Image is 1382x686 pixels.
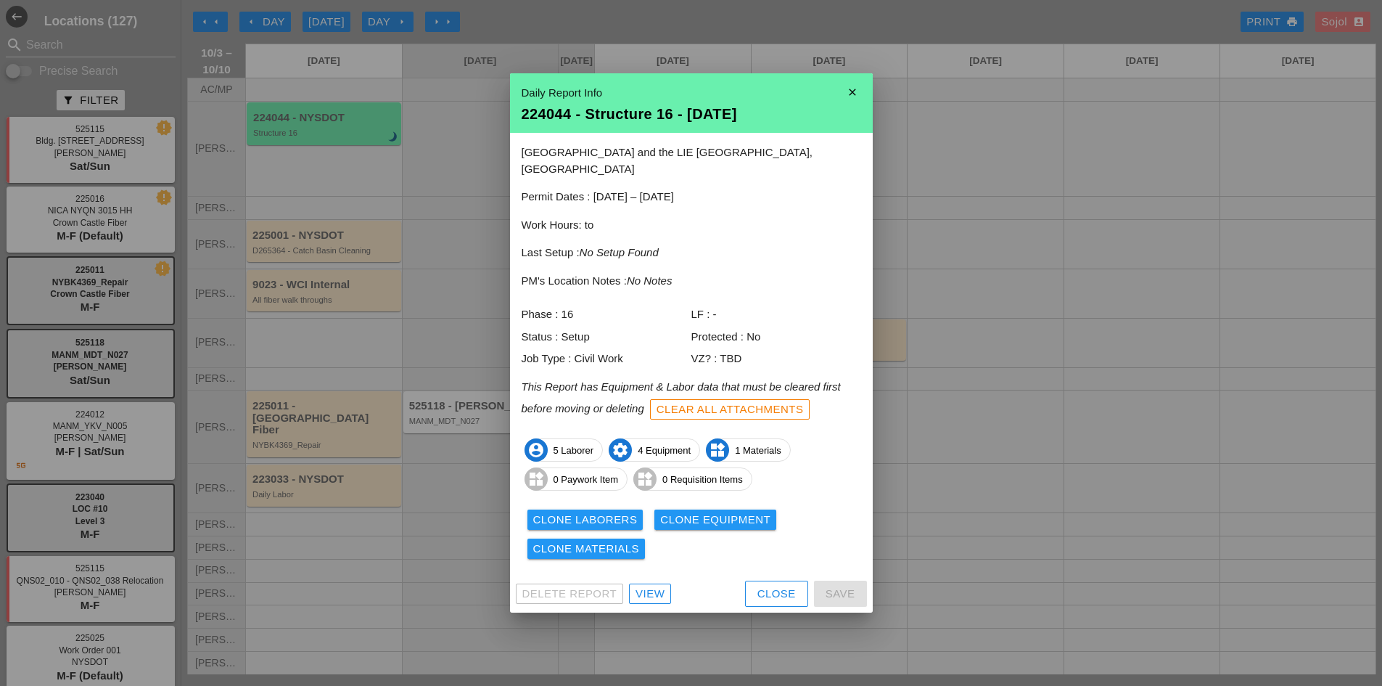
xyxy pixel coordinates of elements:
[522,351,691,367] div: Job Type : Civil Work
[525,467,548,491] i: widgets
[707,438,790,462] span: 1 Materials
[634,467,752,491] span: 0 Requisition Items
[525,438,603,462] span: 5 Laborer
[522,306,691,323] div: Phase : 16
[691,306,861,323] div: LF : -
[580,246,659,258] i: No Setup Found
[533,512,638,528] div: Clone Laborers
[525,438,548,462] i: account_circle
[527,510,643,530] button: Clone Laborers
[533,541,640,558] div: Clone Materials
[522,189,861,205] p: Permit Dates : [DATE] – [DATE]
[522,144,861,177] p: [GEOGRAPHIC_DATA] and the LIE [GEOGRAPHIC_DATA], [GEOGRAPHIC_DATA]
[757,586,796,603] div: Close
[627,274,673,287] i: No Notes
[522,107,861,121] div: 224044 - Structure 16 - [DATE]
[838,78,867,107] i: close
[522,329,691,346] div: Status : Setup
[650,399,810,420] button: Clear All Attachments
[525,467,628,491] span: 0 Paywork Item
[609,438,632,462] i: settings
[745,581,808,607] button: Close
[636,586,665,603] div: View
[609,438,699,462] span: 4 Equipment
[527,539,646,559] button: Clone Materials
[691,351,861,367] div: VZ? : TBD
[660,512,770,528] div: Clone Equipment
[522,85,861,102] div: Daily Report Info
[522,245,861,261] p: Last Setup :
[657,401,804,418] div: Clear All Attachments
[654,510,776,530] button: Clone Equipment
[522,273,861,290] p: PM's Location Notes :
[706,438,729,462] i: widgets
[691,329,861,346] div: Protected : No
[522,380,841,415] i: This Report has Equipment & Labor data that must be cleared first before moving or deleting
[522,217,861,234] p: Work Hours: to
[629,584,671,604] a: View
[633,467,657,491] i: widgets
